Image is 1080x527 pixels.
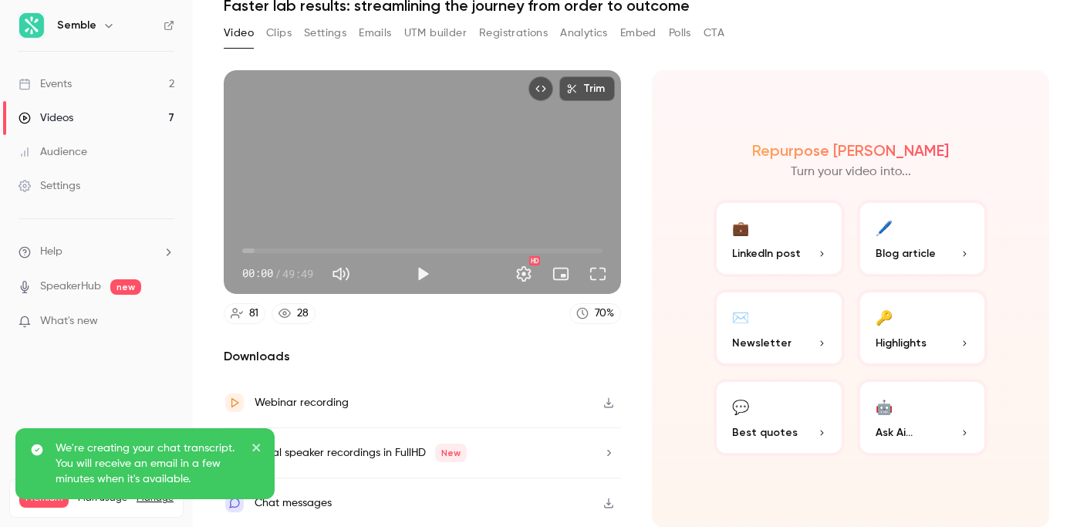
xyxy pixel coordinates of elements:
[275,265,281,282] span: /
[326,258,356,289] button: Mute
[224,303,265,324] a: 81
[857,379,988,456] button: 🤖Ask Ai...
[242,265,273,282] span: 00:00
[595,306,614,322] div: 70 %
[249,306,258,322] div: 81
[704,21,724,46] button: CTA
[255,444,467,462] div: Local speaker recordings in FullHD
[304,21,346,46] button: Settings
[19,144,87,160] div: Audience
[40,279,101,295] a: SpeakerHub
[435,444,467,462] span: New
[224,347,621,366] h2: Downloads
[251,441,262,459] button: close
[569,303,621,324] a: 70%
[857,200,988,277] button: 🖊️Blog article
[19,244,174,260] li: help-dropdown-opener
[407,258,438,289] button: Play
[19,13,44,38] img: Semble
[732,335,791,351] span: Newsletter
[876,245,936,262] span: Blog article
[255,394,349,412] div: Webinar recording
[156,315,174,329] iframe: Noticeable Trigger
[19,76,72,92] div: Events
[242,265,313,282] div: 00:00
[669,21,691,46] button: Polls
[620,21,656,46] button: Embed
[359,21,391,46] button: Emails
[255,494,332,512] div: Chat messages
[40,244,62,260] span: Help
[714,379,845,456] button: 💬Best quotes
[272,303,316,324] a: 28
[19,178,80,194] div: Settings
[582,258,613,289] button: Full screen
[714,289,845,367] button: ✉️Newsletter
[545,258,576,289] button: Turn on miniplayer
[876,305,893,329] div: 🔑
[529,256,540,265] div: HD
[57,18,96,33] h6: Semble
[732,215,749,239] div: 💼
[752,141,949,160] h2: Repurpose [PERSON_NAME]
[732,394,749,418] div: 💬
[224,21,254,46] button: Video
[732,305,749,329] div: ✉️
[19,110,73,126] div: Videos
[714,200,845,277] button: 💼LinkedIn post
[876,335,926,351] span: Highlights
[732,245,801,262] span: LinkedIn post
[559,76,615,101] button: Trim
[297,306,309,322] div: 28
[40,313,98,329] span: What's new
[56,441,241,487] p: We're creating your chat transcript. You will receive an email in a few minutes when it's available.
[508,258,539,289] button: Settings
[479,21,548,46] button: Registrations
[528,76,553,101] button: Embed video
[876,424,913,441] span: Ask Ai...
[404,21,467,46] button: UTM builder
[857,289,988,367] button: 🔑Highlights
[876,394,893,418] div: 🤖
[110,279,141,295] span: new
[266,21,292,46] button: Clips
[876,215,893,239] div: 🖊️
[282,265,313,282] span: 49:49
[732,424,798,441] span: Best quotes
[560,21,608,46] button: Analytics
[791,163,911,181] p: Turn your video into...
